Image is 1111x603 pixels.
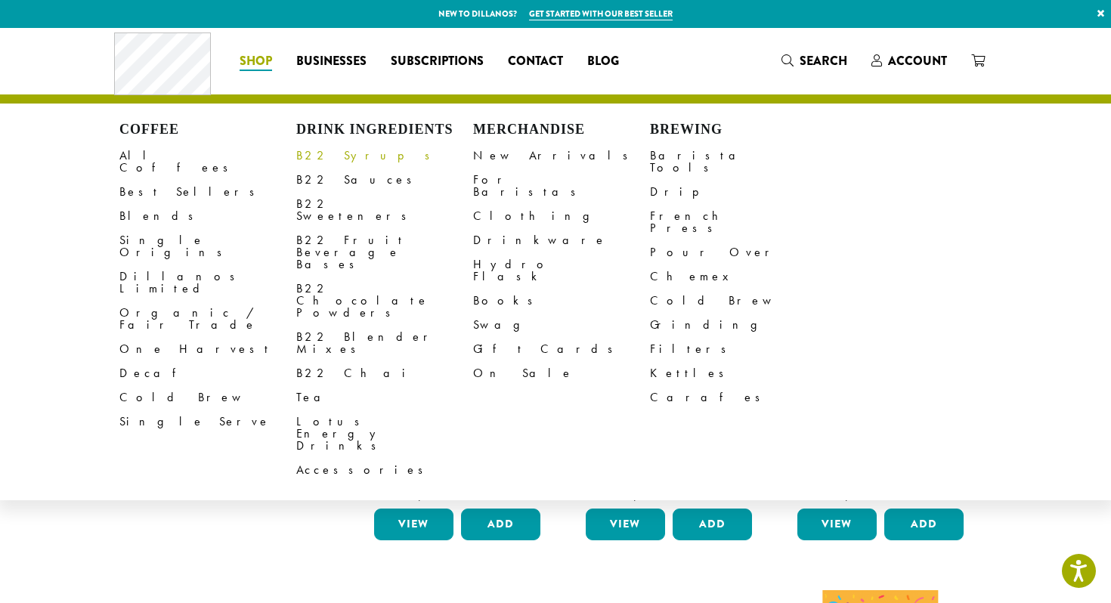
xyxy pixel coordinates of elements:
h4: Merchandise [473,122,650,138]
a: Pour Over [650,240,827,264]
a: Drip [650,180,827,204]
a: B22 Sweeteners [296,192,473,228]
a: Books [473,289,650,313]
h4: Brewing [650,122,827,138]
a: New Arrivals [473,144,650,168]
a: B22 Chai [296,361,473,385]
a: Best Sellers [119,180,296,204]
a: All Coffees [119,144,296,180]
a: Tea [296,385,473,410]
a: Chemex [650,264,827,289]
a: Decaf [119,361,296,385]
a: Filters [650,337,827,361]
h4: Coffee [119,122,296,138]
span: Account [888,52,947,70]
a: Clothing [473,204,650,228]
a: Kettles [650,361,827,385]
a: Grinding [650,313,827,337]
a: B22 Syrups [296,144,473,168]
span: Contact [508,52,563,71]
a: Search [769,48,859,73]
a: Organic / Fair Trade [119,301,296,337]
a: View [797,509,877,540]
a: Single Serve [119,410,296,434]
a: Carafes [650,385,827,410]
a: Blends [119,204,296,228]
a: Hydro Flask [473,252,650,289]
span: Shop [240,52,272,71]
a: B22 Sauces [296,168,473,192]
a: For Baristas [473,168,650,204]
a: Accessories [296,458,473,482]
a: Cold Brew [119,385,296,410]
span: Businesses [296,52,367,71]
a: Bodum Electric Water Kettle $25.00 [582,263,756,502]
a: View [586,509,665,540]
a: Swag [473,313,650,337]
a: B22 Chocolate Powders [296,277,473,325]
button: Add [461,509,540,540]
span: Subscriptions [391,52,484,71]
a: B22 Fruit Beverage Bases [296,228,473,277]
a: Get started with our best seller [529,8,673,20]
a: Bodum Electric Milk Frother $30.00 [370,263,544,502]
a: One Harvest [119,337,296,361]
h4: Drink Ingredients [296,122,473,138]
a: On Sale [473,361,650,385]
span: Search [800,52,847,70]
a: Single Origins [119,228,296,264]
a: Barista Tools [650,144,827,180]
button: Add [673,509,752,540]
a: Drinkware [473,228,650,252]
a: View [374,509,453,540]
button: Add [884,509,964,540]
a: Cold Brew [650,289,827,313]
a: B22 Blender Mixes [296,325,473,361]
a: Gift Cards [473,337,650,361]
a: Bodum Handheld Milk Frother $10.00 [794,263,967,502]
a: Lotus Energy Drinks [296,410,473,458]
a: Dillanos Limited [119,264,296,301]
a: French Press [650,204,827,240]
a: Shop [227,49,284,73]
span: Blog [587,52,619,71]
